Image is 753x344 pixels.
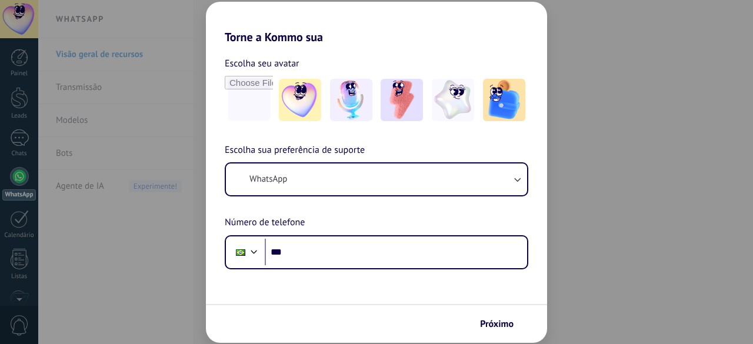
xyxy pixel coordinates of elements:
img: -2.jpeg [330,79,372,121]
img: -1.jpeg [279,79,321,121]
span: Número de telefone [225,215,305,231]
span: Escolha seu avatar [225,56,299,71]
span: Próximo [480,320,514,328]
button: Próximo [475,314,529,334]
div: Brazil: + 55 [229,240,252,265]
span: WhatsApp [249,173,287,185]
img: -4.jpeg [432,79,474,121]
img: -3.jpeg [381,79,423,121]
h2: Torne a Kommo sua [206,2,547,44]
button: WhatsApp [226,163,527,195]
img: -5.jpeg [483,79,525,121]
span: Escolha sua preferência de suporte [225,143,365,158]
